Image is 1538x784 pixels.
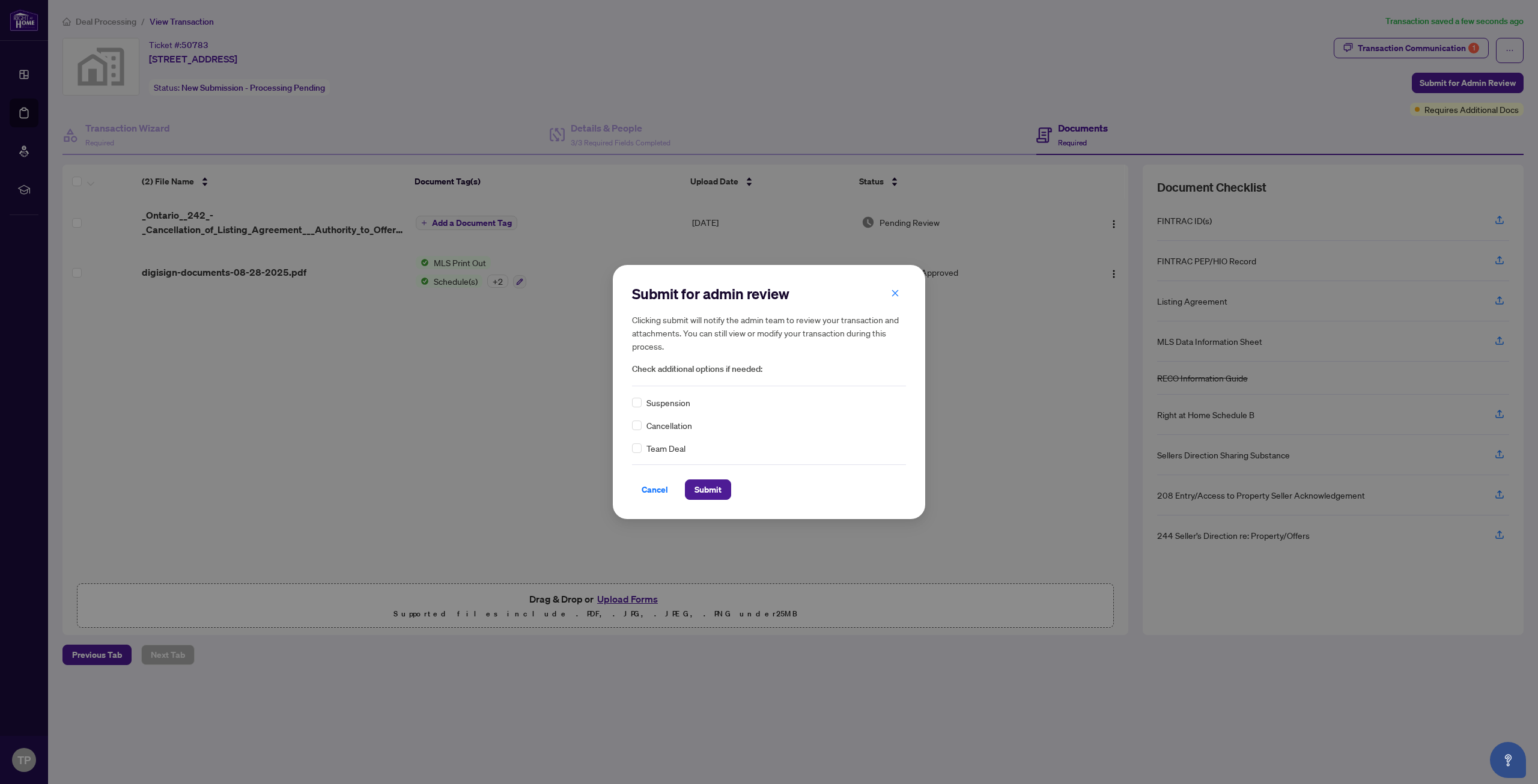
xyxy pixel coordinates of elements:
button: Cancel [632,479,678,500]
h5: Clicking submit will notify the admin team to review your transaction and attachments. You can st... [632,313,906,353]
button: Open asap [1490,742,1526,778]
button: Submit [685,479,731,500]
h2: Submit for admin review [632,284,906,303]
span: Team Deal [646,442,685,455]
span: Cancellation [646,419,692,432]
span: close [891,289,899,297]
span: Suspension [646,396,690,409]
span: Cancel [642,480,668,499]
span: Check additional options if needed: [632,362,906,376]
span: Submit [695,480,722,499]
